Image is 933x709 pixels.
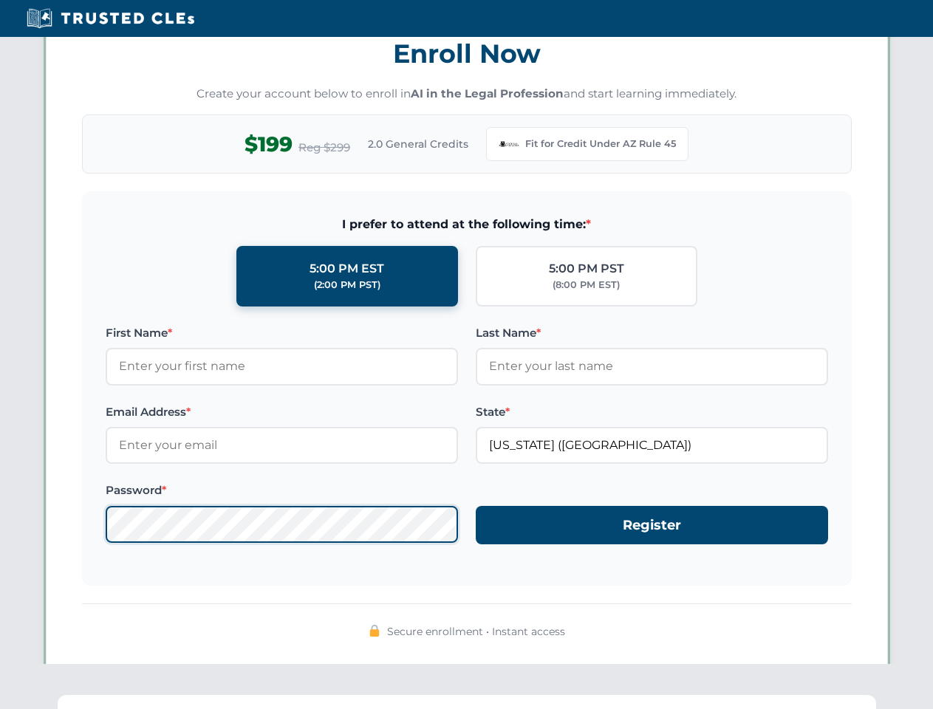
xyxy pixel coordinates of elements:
span: Secure enrollment • Instant access [387,623,565,640]
span: 2.0 General Credits [368,136,468,152]
label: First Name [106,324,458,342]
span: I prefer to attend at the following time: [106,215,828,234]
span: Reg $299 [298,139,350,157]
img: 🔒 [369,625,380,637]
label: Last Name [476,324,828,342]
img: Trusted CLEs [22,7,199,30]
input: Arizona (AZ) [476,427,828,464]
strong: AI in the Legal Profession [411,86,564,100]
button: Register [476,506,828,545]
input: Enter your email [106,427,458,464]
label: Email Address [106,403,458,421]
div: (2:00 PM PST) [314,278,380,292]
div: 5:00 PM PST [549,259,624,278]
label: Password [106,482,458,499]
h3: Enroll Now [82,30,852,77]
img: Arizona Bar [499,134,519,154]
p: Create your account below to enroll in and start learning immediately. [82,86,852,103]
div: 5:00 PM EST [310,259,384,278]
input: Enter your first name [106,348,458,385]
div: (8:00 PM EST) [553,278,620,292]
span: $199 [245,128,293,161]
span: Fit for Credit Under AZ Rule 45 [525,137,676,151]
input: Enter your last name [476,348,828,385]
label: State [476,403,828,421]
